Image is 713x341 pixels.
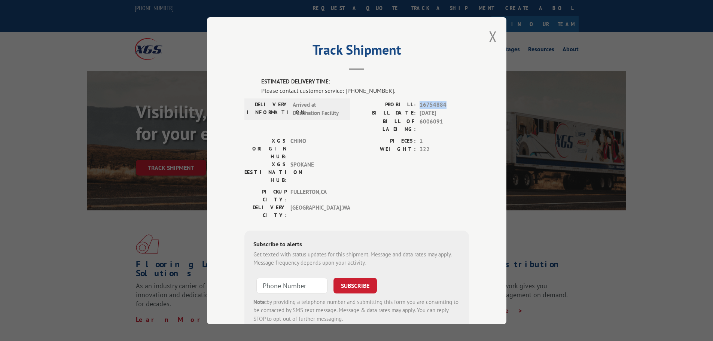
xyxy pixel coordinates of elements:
label: DELIVERY INFORMATION: [247,100,289,117]
span: SPOKANE [290,160,341,184]
div: Get texted with status updates for this shipment. Message and data rates may apply. Message frequ... [253,250,460,267]
div: by providing a telephone number and submitting this form you are consenting to be contacted by SM... [253,298,460,323]
label: XGS DESTINATION HUB: [244,160,287,184]
span: CHINO [290,137,341,160]
label: WEIGHT: [357,145,416,154]
label: PROBILL: [357,100,416,109]
div: Please contact customer service: [PHONE_NUMBER]. [261,86,469,95]
span: 16754884 [420,100,469,109]
label: BILL OF LADING: [357,117,416,133]
label: BILL DATE: [357,109,416,118]
span: 322 [420,145,469,154]
strong: Note: [253,298,266,305]
span: [DATE] [420,109,469,118]
span: Arrived at Destination Facility [293,100,343,117]
button: Close modal [489,27,497,46]
span: 1 [420,137,469,145]
h2: Track Shipment [244,45,469,59]
label: PICKUP CITY: [244,188,287,203]
span: FULLERTON , CA [290,188,341,203]
div: Subscribe to alerts [253,239,460,250]
button: SUBSCRIBE [333,277,377,293]
label: XGS ORIGIN HUB: [244,137,287,160]
input: Phone Number [256,277,327,293]
label: ESTIMATED DELIVERY TIME: [261,77,469,86]
span: [GEOGRAPHIC_DATA] , WA [290,203,341,219]
label: DELIVERY CITY: [244,203,287,219]
span: 6006091 [420,117,469,133]
label: PIECES: [357,137,416,145]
